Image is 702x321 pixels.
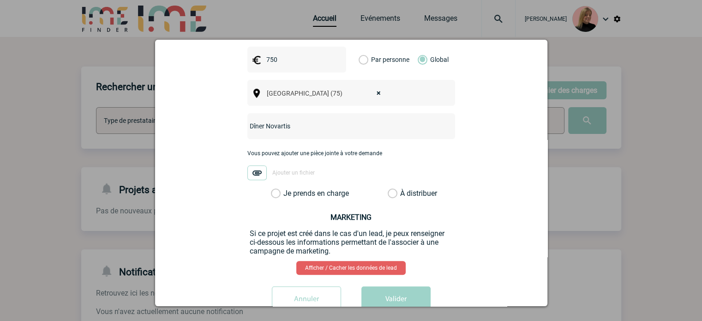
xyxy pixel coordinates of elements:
[250,229,453,255] p: Si ce projet est créé dans le cas d'un lead, je peux renseigner ci-dessous les informations perme...
[263,87,390,100] span: Paris (75)
[247,150,455,157] p: Vous pouvez ajouter une pièce jointe à votre demande
[272,286,341,312] input: Annuler
[418,47,424,73] label: Global
[271,189,287,198] label: Je prends en charge
[359,47,369,73] label: Par personne
[247,120,431,132] input: Nom de l'événement
[272,170,315,176] span: Ajouter un fichier
[296,261,406,275] a: Afficher / Cacher les données de lead
[388,189,397,198] label: À distribuer
[264,54,328,66] input: Budget HT
[250,213,453,222] h3: MARKETING
[361,286,431,312] button: Valider
[377,87,381,100] span: ×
